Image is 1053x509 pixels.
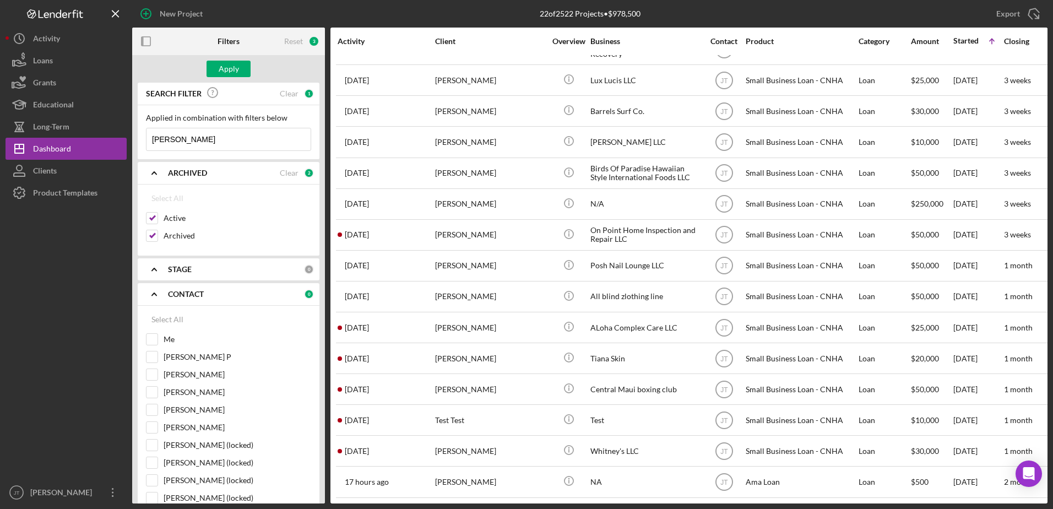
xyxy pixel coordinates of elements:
div: Small Business Loan - CNHA [746,66,856,95]
div: [PERSON_NAME] [28,481,99,506]
time: 2025-08-06 00:37 [345,447,369,456]
button: Product Templates [6,182,127,204]
div: [PERSON_NAME] [435,251,545,280]
div: $500 [911,467,952,496]
time: 1 month [1004,385,1033,394]
div: 22 of 2522 Projects • $978,500 [540,9,641,18]
div: Small Business Loan - CNHA [746,375,856,404]
time: 2025-07-30 20:40 [345,323,369,332]
div: All blind zlothing line [590,282,701,311]
div: $30,000 [911,96,952,126]
div: Loan [859,96,910,126]
time: 3 weeks [1004,230,1031,239]
div: $20,000 [911,344,952,373]
div: Business [590,37,701,46]
div: [PERSON_NAME] [435,282,545,311]
div: Product Templates [33,182,97,207]
div: Activity [338,37,434,46]
label: [PERSON_NAME] [164,387,311,398]
text: JT [720,231,728,239]
button: Loans [6,50,127,72]
div: Loan [859,220,910,250]
div: Loan [859,405,910,435]
div: Loan [859,189,910,219]
div: [DATE] [953,344,1003,373]
div: $10,000 [911,405,952,435]
div: Loan [859,436,910,465]
div: Small Business Loan - CNHA [746,251,856,280]
time: 2025-08-12 03:40 [345,478,389,486]
text: JT [720,448,728,456]
button: Activity [6,28,127,50]
div: On Point Home Inspection and Repair LLC [590,220,701,250]
div: Educational [33,94,74,118]
div: 3 [308,36,319,47]
time: 1 month [1004,291,1033,301]
b: SEARCH FILTER [146,89,202,98]
div: [DATE] [953,251,1003,280]
time: 2025-07-28 08:07 [345,261,369,270]
time: 2025-08-02 04:39 [345,354,369,363]
div: N/A [590,189,701,219]
div: [DATE] [953,189,1003,219]
time: 3 weeks [1004,137,1031,147]
b: CONTACT [168,290,204,299]
div: Small Business Loan - CNHA [746,282,856,311]
text: JT [720,139,728,147]
div: Dashboard [33,138,71,163]
div: [PERSON_NAME] [435,375,545,404]
div: [DATE] [953,375,1003,404]
div: Contact [703,37,745,46]
div: Select All [151,187,183,209]
div: Test [590,405,701,435]
text: JT [720,324,728,332]
div: [DATE] [953,467,1003,496]
div: Amount [911,37,952,46]
label: Archived [164,230,311,241]
text: JT [720,170,728,177]
time: 2025-07-31 21:36 [345,169,369,177]
time: 2025-07-20 08:12 [345,199,369,208]
div: Grants [33,72,56,96]
div: Loan [859,375,910,404]
div: [DATE] [953,96,1003,126]
div: [DATE] [953,127,1003,156]
label: [PERSON_NAME] (locked) [164,475,311,486]
div: [PERSON_NAME] [435,66,545,95]
div: Small Business Loan - CNHA [746,189,856,219]
button: Long-Term [6,116,127,138]
div: [PERSON_NAME] [435,96,545,126]
div: Loan [859,282,910,311]
div: Test Test [435,405,545,435]
time: 2025-08-08 17:07 [345,416,369,425]
div: Whitney's LLC [590,436,701,465]
div: Loan [859,467,910,496]
div: NA [590,467,701,496]
div: Loan [859,66,910,95]
button: Select All [146,308,189,331]
div: [DATE] [953,313,1003,342]
time: 2025-07-18 00:02 [345,107,369,116]
div: New Project [160,3,203,25]
button: New Project [132,3,214,25]
div: Loans [33,50,53,74]
text: JT [720,416,728,424]
div: Small Business Loan - CNHA [746,220,856,250]
div: Export [996,3,1020,25]
div: Small Business Loan - CNHA [746,313,856,342]
div: Open Intercom Messenger [1016,461,1042,487]
div: 1 [304,89,314,99]
div: [PERSON_NAME] [435,436,545,465]
div: Client [435,37,545,46]
div: Product [746,37,856,46]
b: STAGE [168,265,192,274]
button: Dashboard [6,138,127,160]
text: JT [720,386,728,393]
div: $50,000 [911,375,952,404]
text: JT [720,77,728,84]
div: Activity [33,28,60,52]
